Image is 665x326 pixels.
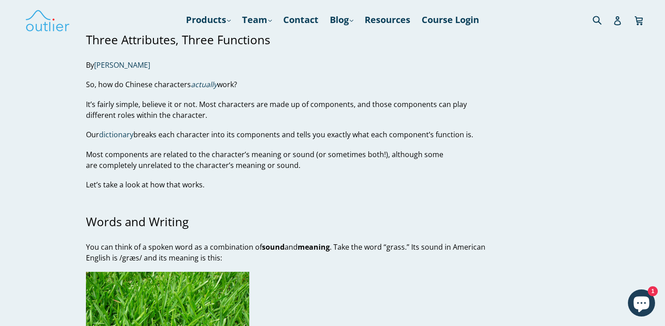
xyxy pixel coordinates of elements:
a: dictionary [99,130,133,140]
p: Let’s take a look at how that works. [86,179,494,190]
a: Products [181,12,235,28]
a: Blog [325,12,358,28]
a: Team [237,12,276,28]
p: So, how do Chinese characters work? [86,79,494,90]
strong: sound [262,242,285,252]
p: Most components are related to the character’s meaning or sound (or sometimes both!), although so... [86,149,494,170]
h3: Words and Writing [86,215,494,229]
a: Course Login [417,12,484,28]
h3: Three Attributes, Three Functions [86,33,494,47]
a: actually [191,79,217,90]
p: By [86,60,494,70]
a: Resources [360,12,415,28]
p: It’s fairly simple, believe it or not. Most characters are made up of components, and those compo... [86,99,494,121]
a: Contact [279,12,323,28]
p: You can think of a spoken word as a combination of and . Take the word “grass.” Its sound in Amer... [86,242,494,263]
inbox-online-store-chat: Shopify online store chat [625,289,658,319]
img: Outlier Linguistics [25,7,70,33]
input: Search [590,10,615,29]
strong: meaning [298,242,330,252]
p: Our breaks each character into its components and tells you exactly what each component’s functio... [86,129,494,140]
a: [PERSON_NAME] [94,60,150,70]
